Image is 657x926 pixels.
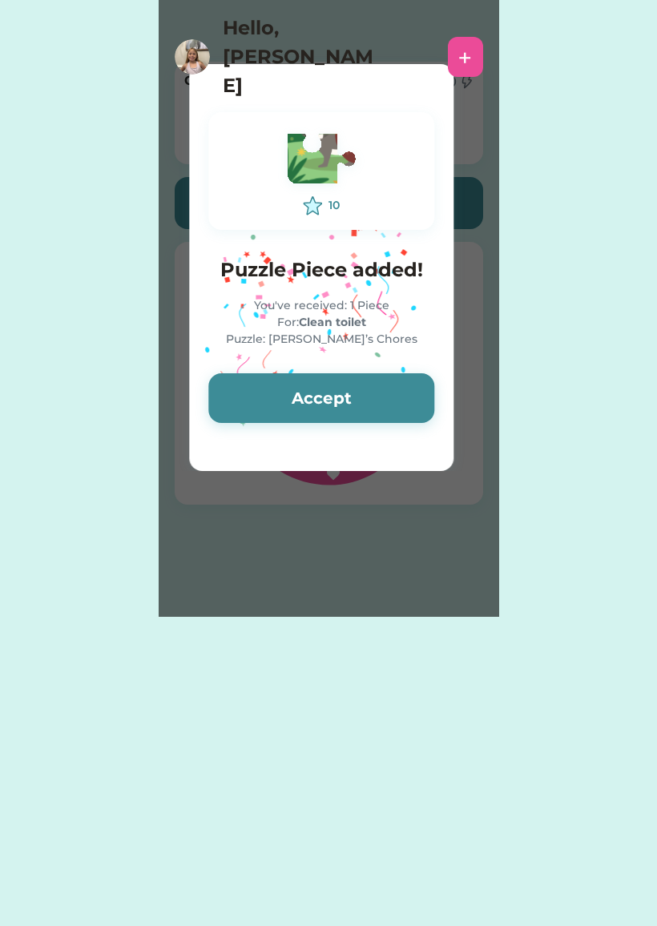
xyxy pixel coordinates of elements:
strong: Clean toilet [299,315,366,329]
div: 10 [328,197,340,214]
img: https%3A%2F%2F1dfc823d71cc564f25c7cc035732a2d8.cdn.bubble.io%2Ff1751978160613x204775475694115140%... [175,39,210,74]
div: You've received: 1 Piece For: Puzzle: [PERSON_NAME]’s Chores [208,297,434,348]
button: Accept [208,373,434,423]
h4: Puzzle Piece added! [208,256,434,284]
h4: Hello, [PERSON_NAME] [223,14,383,100]
img: interface-favorite-star--reward-rating-rate-social-star-media-favorite-like-stars.svg [303,196,322,215]
div: + [458,45,472,69]
img: Vector.svg [277,127,365,196]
